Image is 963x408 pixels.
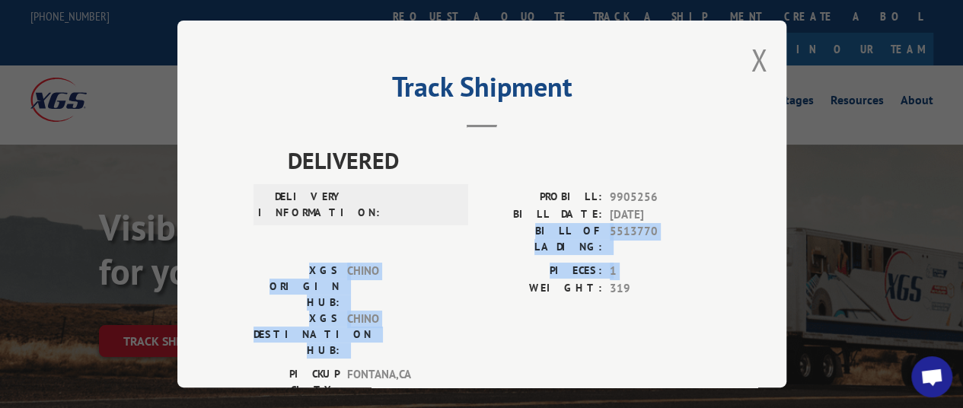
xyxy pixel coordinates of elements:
h2: Track Shipment [254,76,710,105]
label: WEIGHT: [482,279,602,297]
label: DELIVERY INFORMATION: [258,189,344,221]
label: PICKUP CITY: [254,366,340,398]
div: Open chat [911,356,952,397]
span: DELIVERED [288,143,710,177]
label: BILL DATE: [482,206,602,223]
span: [DATE] [610,206,710,223]
span: 319 [610,279,710,297]
label: PIECES: [482,263,602,280]
label: XGS ORIGIN HUB: [254,263,340,311]
span: CHINO [347,263,450,311]
label: PROBILL: [482,189,602,206]
button: Close modal [751,40,767,80]
label: XGS DESTINATION HUB: [254,311,340,359]
span: FONTANA , CA [347,366,450,398]
span: CHINO [347,311,450,359]
span: 1 [610,263,710,280]
span: 9905256 [610,189,710,206]
label: BILL OF LADING: [482,223,602,255]
span: 5513770 [610,223,710,255]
